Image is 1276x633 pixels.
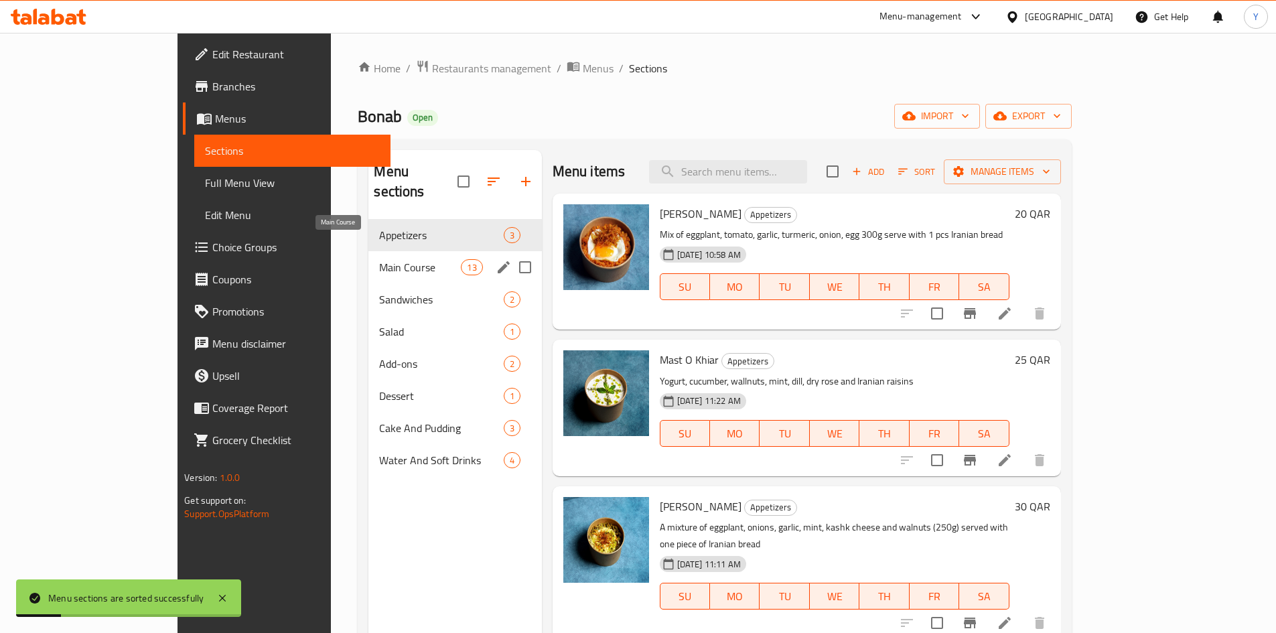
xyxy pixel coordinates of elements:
div: Menu-management [879,9,962,25]
button: WE [810,273,859,300]
p: A mixture of eggplant, onions, garlic, mint, kashk cheese and walnuts (250g) served with one piec... [660,519,1009,553]
img: Kashk Badenjan [563,497,649,583]
li: / [557,60,561,76]
button: MO [710,583,760,610]
button: MO [710,273,760,300]
span: Sections [629,60,667,76]
span: 1 [504,326,520,338]
button: delete [1023,297,1056,330]
div: [GEOGRAPHIC_DATA] [1025,9,1113,24]
span: Menus [215,111,380,127]
input: search [649,160,807,184]
a: Edit menu item [997,452,1013,468]
div: Cake And Pudding3 [368,412,541,444]
span: Water And Soft Drinks [379,452,503,468]
button: edit [494,257,514,277]
h2: Menu sections [374,161,457,202]
span: Restaurants management [432,60,551,76]
span: FR [915,587,954,606]
div: items [504,452,520,468]
span: Appetizers [722,354,774,369]
span: 3 [504,422,520,435]
div: Sandwiches2 [368,283,541,315]
span: 1 [504,390,520,403]
p: Mix of eggplant, tomato, garlic, turmeric, onion, egg 300g serve with 1 pcs Iranian bread [660,226,1009,243]
a: Support.OpsPlatform [184,505,269,522]
span: Select section [819,157,847,186]
span: 2 [504,358,520,370]
span: Appetizers [745,207,796,222]
span: Menus [583,60,614,76]
div: Sandwiches [379,291,503,307]
span: 1.0.0 [220,469,240,486]
a: Upsell [183,360,391,392]
span: Branches [212,78,380,94]
a: Promotions [183,295,391,328]
span: Add-ons [379,356,503,372]
div: items [461,259,482,275]
span: Promotions [212,303,380,320]
span: Version: [184,469,217,486]
div: Salad1 [368,315,541,348]
button: TH [859,273,909,300]
span: Edit Restaurant [212,46,380,62]
span: [DATE] 11:22 AM [672,395,746,407]
li: / [406,60,411,76]
button: TU [760,583,809,610]
span: MO [715,277,754,297]
button: Manage items [944,159,1061,184]
button: SA [959,583,1009,610]
span: Mast O Khiar [660,350,719,370]
span: Choice Groups [212,239,380,255]
div: items [504,356,520,372]
span: Coupons [212,271,380,287]
a: Coverage Report [183,392,391,424]
span: Open [407,112,438,123]
span: 3 [504,229,520,242]
span: TH [865,277,904,297]
span: Sort [898,164,935,180]
a: Menu disclaimer [183,328,391,360]
a: Restaurants management [416,60,551,77]
span: FR [915,277,954,297]
button: Branch-specific-item [954,297,986,330]
span: Main Course [379,259,461,275]
h6: 20 QAR [1015,204,1050,223]
nav: breadcrumb [358,60,1071,77]
button: WE [810,583,859,610]
span: Upsell [212,368,380,384]
span: Select to update [923,299,951,328]
p: Yogurt, cucumber, wallnuts, mint, dill, dry rose and Iranian raisins [660,373,1009,390]
div: Cake And Pudding [379,420,503,436]
span: Salad [379,324,503,340]
span: Grocery Checklist [212,432,380,448]
a: Menus [183,102,391,135]
span: Sort items [890,161,944,182]
nav: Menu sections [368,214,541,482]
span: 2 [504,293,520,306]
span: Edit Menu [205,207,380,223]
button: Add [847,161,890,182]
span: SA [965,277,1003,297]
button: FR [910,583,959,610]
span: [DATE] 11:11 AM [672,558,746,571]
button: Sort [895,161,938,182]
span: [PERSON_NAME] [660,204,741,224]
span: TH [865,587,904,606]
button: MO [710,420,760,447]
span: Get support on: [184,492,246,509]
button: WE [810,420,859,447]
span: WE [815,424,854,443]
button: SA [959,420,1009,447]
a: Edit menu item [997,615,1013,631]
div: Dessert1 [368,380,541,412]
div: items [504,420,520,436]
span: WE [815,277,854,297]
span: SU [666,424,705,443]
span: Sort sections [478,165,510,198]
button: SU [660,583,710,610]
div: Appetizers3 [368,219,541,251]
span: Full Menu View [205,175,380,191]
a: Edit Restaurant [183,38,391,70]
div: items [504,291,520,307]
